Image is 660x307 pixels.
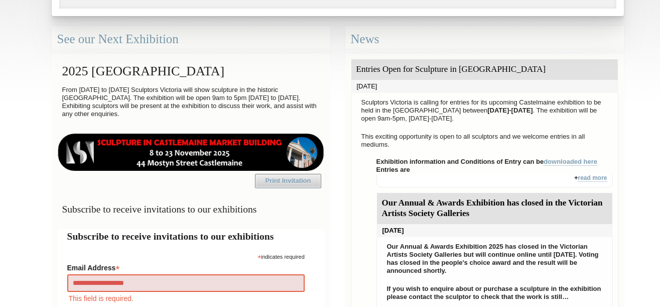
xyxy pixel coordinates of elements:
[377,224,612,237] div: [DATE]
[345,26,624,53] div: News
[67,293,305,304] div: This field is required.
[356,96,613,125] p: Sculptors Victoria is calling for entries for its upcoming Castelmaine exhibition to be held in t...
[382,240,607,277] p: Our Annual & Awards Exhibition 2025 has closed in the Victorian Artists Society Galleries but wil...
[544,158,597,166] a: downloaded here
[67,251,305,261] div: indicates required
[57,83,325,121] p: From [DATE] to [DATE] Sculptors Victoria will show sculpture in the historic [GEOGRAPHIC_DATA]. T...
[351,59,618,80] div: Entries Open for Sculpture in [GEOGRAPHIC_DATA]
[376,158,598,166] strong: Exhibition information and Conditions of Entry can be
[255,174,321,188] a: Print Invitation
[356,130,613,151] p: This exciting opportunity is open to all sculptors and we welcome entries in all mediums.
[382,282,607,303] p: If you wish to enquire about or purchase a sculpture in the exhibition please contact the sculpto...
[376,174,613,187] div: +
[57,199,325,219] h3: Subscribe to receive invitations to our exhibitions
[57,134,325,171] img: castlemaine-ldrbd25v2.png
[377,193,612,224] div: Our Annual & Awards Exhibition has closed in the Victorian Artists Society Galleries
[52,26,330,53] div: See our Next Exhibition
[351,80,618,93] div: [DATE]
[487,107,533,114] strong: [DATE]-[DATE]
[67,261,305,273] label: Email Address
[578,174,607,182] a: read more
[57,59,325,83] h2: 2025 [GEOGRAPHIC_DATA]
[67,229,315,244] h2: Subscribe to receive invitations to our exhibitions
